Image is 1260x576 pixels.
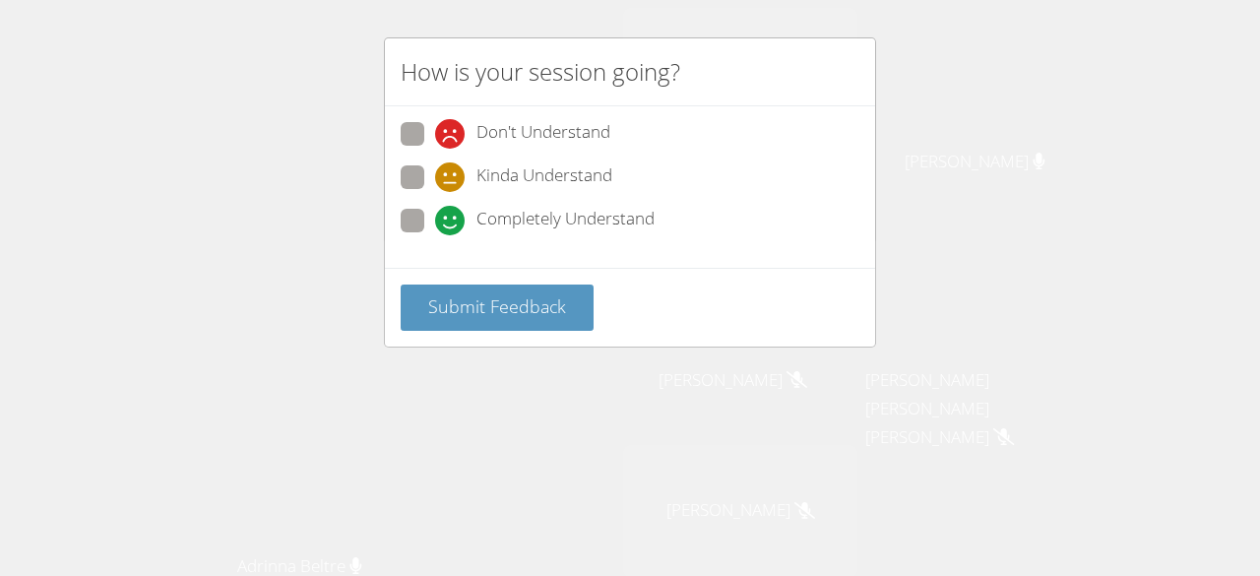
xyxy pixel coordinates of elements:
span: Submit Feedback [428,294,566,318]
span: Completely Understand [476,206,655,235]
span: Kinda Understand [476,162,612,192]
h2: How is your session going? [401,54,680,90]
button: Submit Feedback [401,285,594,331]
span: Don't Understand [476,119,610,149]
